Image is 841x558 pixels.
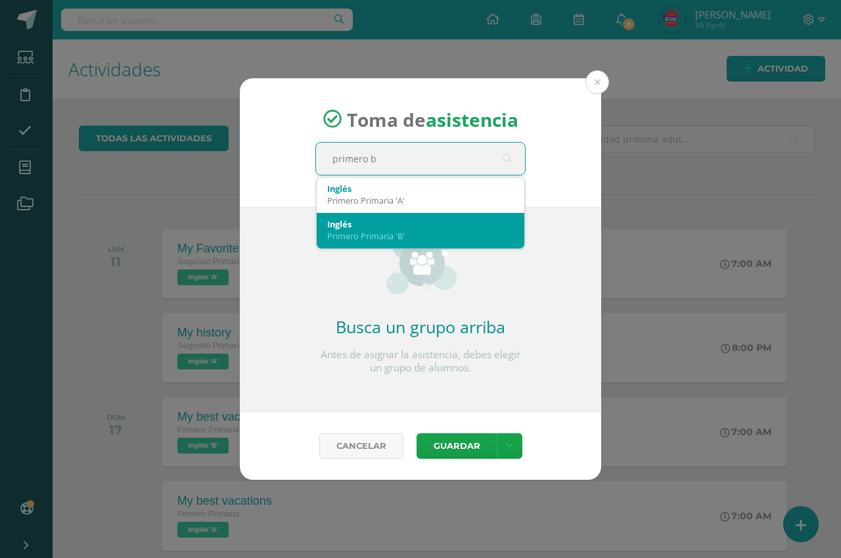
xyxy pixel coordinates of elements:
div: Primero Primaria 'B' [327,230,514,242]
p: Antes de asignar la asistencia, debes elegir un grupo de alumnos. [315,348,526,375]
div: Inglés [327,183,514,195]
img: groups_small.png [385,229,457,294]
a: Cancelar [319,433,403,459]
strong: asistencia [426,106,518,131]
h2: Busca un grupo arriba [315,315,526,338]
div: Inglés [327,218,514,230]
button: Guardar [417,433,497,459]
button: Close (Esc) [585,70,609,94]
input: Busca un grado o sección aquí... [316,143,525,175]
div: Primero Primaria 'A' [327,195,514,206]
span: Toma de [347,106,518,131]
